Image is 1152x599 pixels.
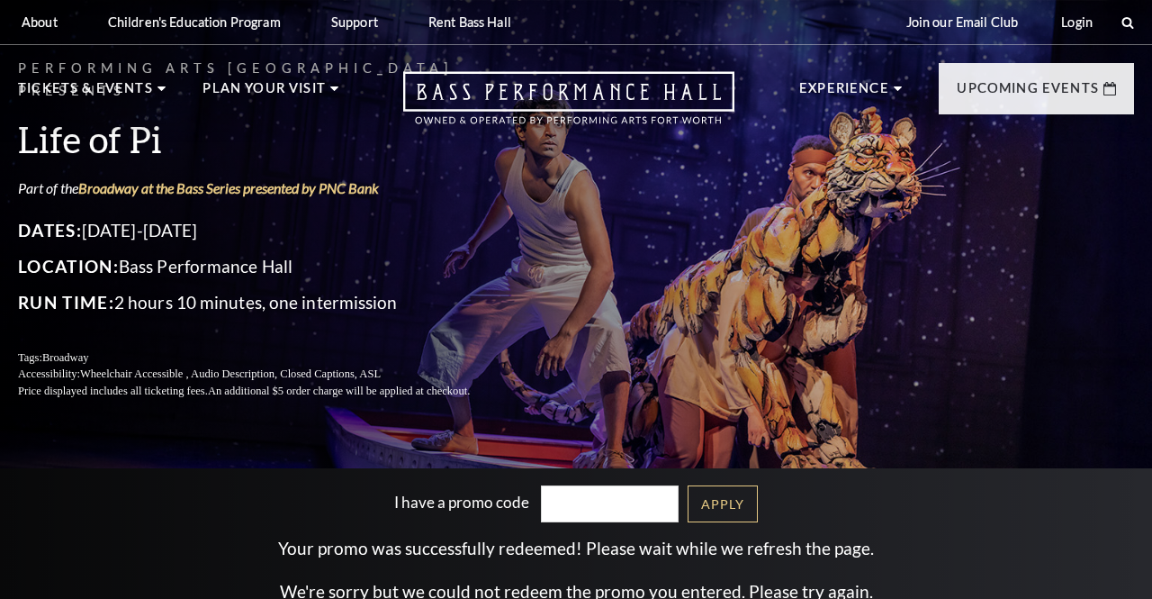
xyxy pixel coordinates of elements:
[108,14,281,30] p: Children's Education Program
[208,385,470,397] span: An additional $5 order charge will be applied at checkout.
[18,77,153,110] p: Tickets & Events
[80,368,381,380] span: Wheelchair Accessible , Audio Description, Closed Captions, ASL
[18,256,119,277] span: Location:
[18,220,82,241] span: Dates:
[428,14,511,30] p: Rent Bass Hall
[18,178,513,198] p: Part of the
[42,351,89,364] span: Broadway
[799,77,889,110] p: Experience
[18,252,513,281] p: Bass Performance Hall
[22,14,58,30] p: About
[394,493,529,512] label: I have a promo code
[18,216,513,245] p: [DATE]-[DATE]
[331,14,378,30] p: Support
[18,383,513,400] p: Price displayed includes all ticketing fees.
[18,292,114,313] span: Run Time:
[202,77,326,110] p: Plan Your Visit
[957,77,1099,110] p: Upcoming Events
[688,486,758,522] a: Apply
[18,349,513,367] p: Tags:
[18,288,513,317] p: 2 hours 10 minutes, one intermission
[78,179,379,196] a: Broadway at the Bass Series presented by PNC Bank
[18,366,513,383] p: Accessibility:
